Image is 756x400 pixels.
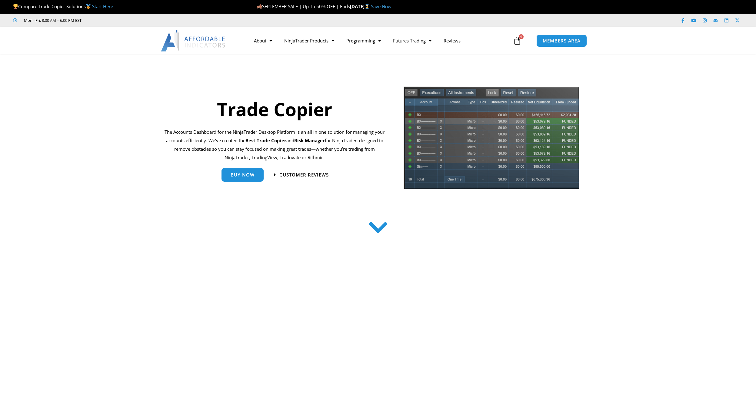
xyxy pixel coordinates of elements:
a: MEMBERS AREA [536,35,587,47]
strong: [DATE] [350,3,371,9]
img: LogoAI | Affordable Indicators – NinjaTrader [161,30,226,52]
img: 🏆 [13,4,18,9]
p: The Accounts Dashboard for the NinjaTrader Desktop Platform is an all in one solution for managin... [165,128,385,162]
h1: Trade Copier [165,96,385,122]
span: SEPTEMBER SALE | Up To 50% OFF | Ends [257,3,350,9]
a: 0 [504,32,531,49]
a: Buy Now [221,168,264,182]
a: Reviews [438,34,467,48]
a: About [248,34,278,48]
img: tradecopier | Affordable Indicators – NinjaTrader [403,86,580,194]
strong: Risk Manager [294,137,325,143]
img: ⌛ [365,4,369,9]
b: Best Trade Copier [245,137,286,143]
a: Customer Reviews [274,173,329,177]
iframe: Customer reviews powered by Trustpilot [90,17,181,23]
img: 🍂 [257,4,262,9]
a: Save Now [371,3,391,9]
a: Futures Trading [387,34,438,48]
a: Programming [340,34,387,48]
span: Mon - Fri: 8:00 AM – 6:00 PM EST [22,17,82,24]
img: 🥇 [86,4,91,9]
a: NinjaTrader Products [278,34,340,48]
span: 0 [519,34,524,39]
span: Compare Trade Copier Solutions [13,3,113,9]
nav: Menu [248,34,511,48]
span: Customer Reviews [279,173,329,177]
span: MEMBERS AREA [543,39,581,43]
span: Buy Now [231,173,255,177]
a: Start Here [92,3,113,9]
